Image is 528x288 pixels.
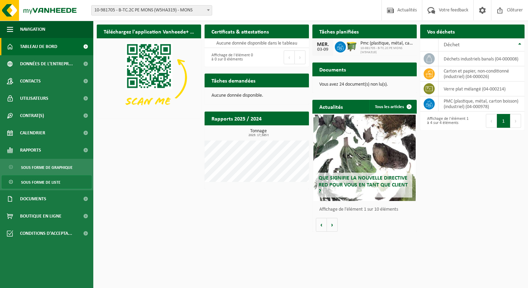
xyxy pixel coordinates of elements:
[20,124,45,142] span: Calendrier
[91,5,212,16] span: 10-981705 - B-TC.2C PE MONS (W5HA319) - MONS
[424,113,469,128] div: Affichage de l'élément 1 à 4 sur 4 éléments
[420,25,462,38] h2: Vos déchets
[319,175,408,194] span: Que signifie la nouvelle directive RED pour vous en tant que client ?
[319,82,410,87] p: Vous avez 24 document(s) non lu(s).
[20,90,48,107] span: Utilisateurs
[20,190,46,208] span: Documents
[497,114,510,128] button: 1
[97,25,201,38] h2: Téléchargez l'application Vanheede+ maintenant!
[316,218,327,232] button: Vorige
[92,6,212,15] span: 10-981705 - B-TC.2C PE MONS (W5HA319) - MONS
[360,46,413,55] span: 10-981705 - B-TC.2C PE MONS (W5HA319)
[205,38,309,48] td: Aucune donnée disponible dans le tableau
[319,207,413,212] p: Affichage de l'élément 1 sur 10 éléments
[21,176,60,189] span: Sous forme de liste
[20,73,41,90] span: Contacts
[20,107,44,124] span: Contrat(s)
[313,115,416,201] a: Que signifie la nouvelle directive RED pour vous en tant que client ?
[20,55,73,73] span: Données de l'entrepr...
[312,25,366,38] h2: Tâches planifiées
[312,100,350,113] h2: Actualités
[97,38,201,117] img: Download de VHEPlus App
[369,100,416,114] a: Tous les articles
[439,51,525,66] td: déchets industriels banals (04-000008)
[208,129,309,137] h3: Tonnage
[439,66,525,81] td: carton et papier, non-conditionné (industriel) (04-000026)
[211,93,302,98] p: Aucune donnée disponible.
[360,41,413,46] span: Pmc (plastique, métal, carton boisson) (industriel)
[205,25,276,38] h2: Certificats & attestations
[312,63,353,76] h2: Documents
[444,42,460,48] span: Déchet
[316,47,330,52] div: 03-09
[249,125,308,139] a: Consulter les rapports
[208,134,309,137] span: 2025: 17,585 t
[439,96,525,112] td: PMC (plastique, métal, carton boisson) (industriel) (04-000978)
[205,74,262,87] h2: Tâches demandées
[316,42,330,47] div: MER.
[284,50,295,64] button: Previous
[295,50,305,64] button: Next
[486,114,497,128] button: Previous
[20,142,41,159] span: Rapports
[346,40,358,52] img: WB-1100-HPE-GN-50
[20,21,45,38] span: Navigation
[2,175,92,189] a: Sous forme de liste
[20,208,62,225] span: Boutique en ligne
[21,161,73,174] span: Sous forme de graphique
[20,38,57,55] span: Tableau de bord
[510,114,521,128] button: Next
[2,161,92,174] a: Sous forme de graphique
[20,225,72,242] span: Conditions d'accepta...
[327,218,338,232] button: Volgende
[205,112,268,125] h2: Rapports 2025 / 2024
[439,81,525,96] td: verre plat mélangé (04-000214)
[208,50,253,65] div: Affichage de l'élément 0 à 0 sur 0 éléments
